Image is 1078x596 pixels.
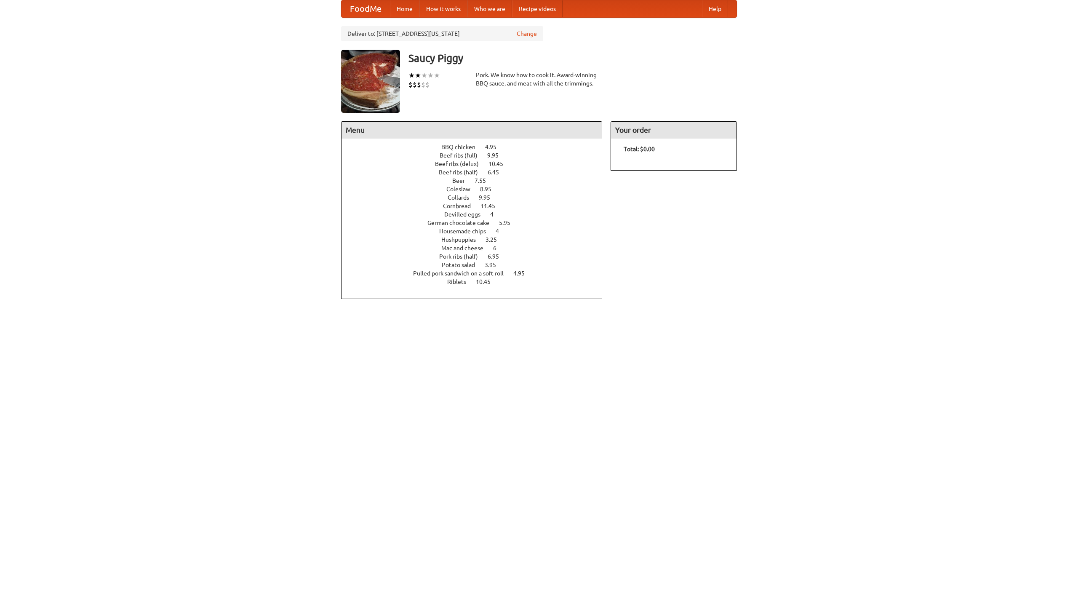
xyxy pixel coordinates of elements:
span: Pork ribs (half) [439,253,486,260]
span: 4 [490,211,502,218]
span: Housemade chips [439,228,494,235]
span: 10.45 [488,160,512,167]
li: ★ [421,71,427,80]
a: Beef ribs (delux) 10.45 [435,160,519,167]
span: 11.45 [480,203,504,209]
span: German chocolate cake [427,219,498,226]
span: Beef ribs (full) [440,152,486,159]
span: Beer [452,177,473,184]
a: Pork ribs (half) 6.95 [439,253,515,260]
span: Beef ribs (half) [439,169,486,176]
a: Hushpuppies 3.25 [441,236,512,243]
a: Potato salad 3.95 [442,262,512,268]
h4: Menu [342,122,602,139]
img: angular.jpg [341,50,400,113]
a: How it works [419,0,467,17]
a: BBQ chicken 4.95 [441,144,512,150]
a: Mac and cheese 6 [441,245,512,251]
a: Collards 9.95 [448,194,506,201]
a: Beef ribs (half) 6.45 [439,169,515,176]
span: 6.45 [488,169,507,176]
h3: Saucy Piggy [408,50,737,67]
span: 4.95 [513,270,533,277]
span: 3.25 [486,236,505,243]
li: $ [408,80,413,89]
li: ★ [427,71,434,80]
span: 10.45 [476,278,499,285]
li: $ [413,80,417,89]
li: $ [425,80,430,89]
span: 7.55 [475,177,494,184]
li: $ [421,80,425,89]
b: Total: $0.00 [624,146,655,152]
span: Mac and cheese [441,245,492,251]
li: ★ [434,71,440,80]
span: 9.95 [479,194,499,201]
a: Home [390,0,419,17]
a: Change [517,29,537,38]
span: 6 [493,245,505,251]
span: 5.95 [499,219,519,226]
a: German chocolate cake 5.95 [427,219,526,226]
a: Cornbread 11.45 [443,203,511,209]
a: Help [702,0,728,17]
span: 8.95 [480,186,500,192]
a: Pulled pork sandwich on a soft roll 4.95 [413,270,540,277]
span: Cornbread [443,203,479,209]
span: Pulled pork sandwich on a soft roll [413,270,512,277]
span: Devilled eggs [444,211,489,218]
span: 9.95 [487,152,507,159]
a: Coleslaw 8.95 [446,186,507,192]
li: ★ [408,71,415,80]
span: Riblets [447,278,475,285]
span: Beef ribs (delux) [435,160,487,167]
a: FoodMe [342,0,390,17]
li: $ [417,80,421,89]
a: Riblets 10.45 [447,278,506,285]
h4: Your order [611,122,736,139]
span: Hushpuppies [441,236,484,243]
span: Coleslaw [446,186,479,192]
a: Devilled eggs 4 [444,211,509,218]
a: Housemade chips 4 [439,228,515,235]
li: ★ [415,71,421,80]
span: 4 [496,228,507,235]
span: 6.95 [488,253,507,260]
span: 3.95 [485,262,504,268]
a: Recipe videos [512,0,563,17]
div: Deliver to: [STREET_ADDRESS][US_STATE] [341,26,543,41]
span: BBQ chicken [441,144,484,150]
a: Who we are [467,0,512,17]
a: Beer 7.55 [452,177,502,184]
span: Collards [448,194,478,201]
span: Potato salad [442,262,483,268]
div: Pork. We know how to cook it. Award-winning BBQ sauce, and meat with all the trimmings. [476,71,602,88]
span: 4.95 [485,144,505,150]
a: Beef ribs (full) 9.95 [440,152,514,159]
